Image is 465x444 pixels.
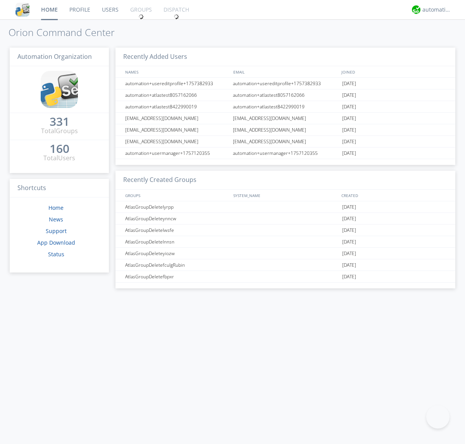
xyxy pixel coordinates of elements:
h3: Shortcuts [10,179,109,198]
a: Home [48,204,64,211]
div: JOINED [339,66,448,77]
div: 331 [50,118,69,125]
a: AtlasGroupDeleteynncw[DATE] [115,213,455,225]
span: [DATE] [342,236,356,248]
div: Total Groups [41,127,78,135]
a: AtlasGroupDeletefbpxr[DATE] [115,271,455,283]
a: automation+usereditprofile+1757382933automation+usereditprofile+1757382933[DATE] [115,78,455,89]
img: spin.svg [174,14,179,19]
a: AtlasGroupDeletelyrpp[DATE] [115,201,455,213]
a: Status [48,250,64,258]
span: [DATE] [342,201,356,213]
div: automation+atlastest8422990019 [231,101,340,112]
div: automation+usereditprofile+1757382933 [123,78,231,89]
span: [DATE] [342,89,356,101]
div: AtlasGroupDeleteynncw [123,213,231,224]
div: CREATED [339,190,448,201]
a: AtlasGroupDeleteyiozw[DATE] [115,248,455,259]
span: [DATE] [342,78,356,89]
span: [DATE] [342,113,356,124]
img: spin.svg [138,14,144,19]
h3: Recently Added Users [115,48,455,67]
a: [EMAIL_ADDRESS][DOMAIN_NAME][EMAIL_ADDRESS][DOMAIN_NAME][DATE] [115,113,455,124]
a: automation+atlastest8057162066automation+atlastest8057162066[DATE] [115,89,455,101]
span: [DATE] [342,124,356,136]
a: automation+usermanager+1757120355automation+usermanager+1757120355[DATE] [115,147,455,159]
span: Automation Organization [17,52,92,61]
span: [DATE] [342,259,356,271]
div: NAMES [123,66,229,77]
div: [EMAIL_ADDRESS][DOMAIN_NAME] [231,124,340,135]
img: cddb5a64eb264b2086981ab96f4c1ba7 [15,3,29,17]
a: AtlasGroupDeletefculgRubin[DATE] [115,259,455,271]
a: News [49,216,63,223]
div: EMAIL [231,66,339,77]
div: Total Users [43,154,75,163]
span: [DATE] [342,248,356,259]
div: AtlasGroupDeleteyiozw [123,248,231,259]
div: [EMAIL_ADDRESS][DOMAIN_NAME] [231,113,340,124]
h3: Recently Created Groups [115,171,455,190]
div: [EMAIL_ADDRESS][DOMAIN_NAME] [231,136,340,147]
a: App Download [37,239,75,246]
a: 160 [50,145,69,154]
div: automation+usermanager+1757120355 [231,147,340,159]
div: automation+atlas [422,6,451,14]
img: d2d01cd9b4174d08988066c6d424eccd [412,5,420,14]
div: automation+usermanager+1757120355 [123,147,231,159]
div: [EMAIL_ADDRESS][DOMAIN_NAME] [123,136,231,147]
div: AtlasGroupDeletelyrpp [123,201,231,213]
span: [DATE] [342,213,356,225]
div: [EMAIL_ADDRESS][DOMAIN_NAME] [123,124,231,135]
iframe: Toggle Customer Support [426,405,449,429]
a: [EMAIL_ADDRESS][DOMAIN_NAME][EMAIL_ADDRESS][DOMAIN_NAME][DATE] [115,136,455,147]
a: [EMAIL_ADDRESS][DOMAIN_NAME][EMAIL_ADDRESS][DOMAIN_NAME][DATE] [115,124,455,136]
span: [DATE] [342,271,356,283]
a: 331 [50,118,69,127]
div: [EMAIL_ADDRESS][DOMAIN_NAME] [123,113,231,124]
a: AtlasGroupDeletelnnsn[DATE] [115,236,455,248]
span: [DATE] [342,136,356,147]
div: AtlasGroupDeletefbpxr [123,271,231,282]
img: cddb5a64eb264b2086981ab96f4c1ba7 [41,71,78,108]
a: Support [46,227,67,235]
span: [DATE] [342,147,356,159]
div: automation+atlastest8422990019 [123,101,231,112]
a: AtlasGroupDeletelwsfe[DATE] [115,225,455,236]
div: 160 [50,145,69,153]
div: AtlasGroupDeletefculgRubin [123,259,231,271]
div: automation+usereditprofile+1757382933 [231,78,340,89]
div: AtlasGroupDeletelnnsn [123,236,231,247]
div: automation+atlastest8057162066 [123,89,231,101]
span: [DATE] [342,101,356,113]
div: GROUPS [123,190,229,201]
div: SYSTEM_NAME [231,190,339,201]
span: [DATE] [342,225,356,236]
a: automation+atlastest8422990019automation+atlastest8422990019[DATE] [115,101,455,113]
div: AtlasGroupDeletelwsfe [123,225,231,236]
div: automation+atlastest8057162066 [231,89,340,101]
